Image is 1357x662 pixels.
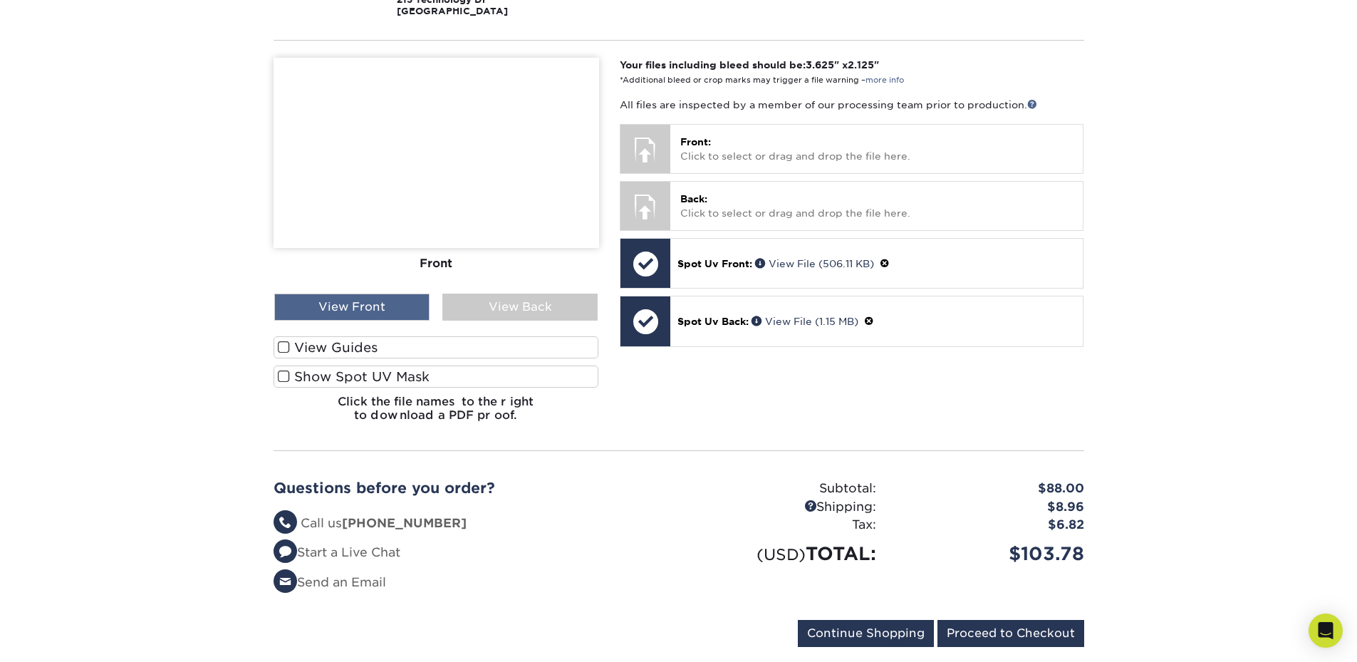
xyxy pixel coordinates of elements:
[274,480,668,497] h2: Questions before you order?
[752,316,858,327] a: View File (1.15 MB)
[274,514,668,533] li: Call us
[274,294,430,321] div: View Front
[620,98,1083,112] p: All files are inspected by a member of our processing team prior to production.
[342,516,467,530] strong: [PHONE_NUMBER]
[677,258,752,269] span: Spot Uv Front:
[274,395,599,433] h6: Click the file names to the right to download a PDF proof.
[887,480,1095,498] div: $88.00
[680,193,707,205] span: Back:
[848,59,874,71] span: 2.125
[4,619,121,657] iframe: Google Customer Reviews
[679,480,887,498] div: Subtotal:
[274,575,386,589] a: Send an Email
[274,366,599,388] label: Show Spot UV Mask
[620,59,879,71] strong: Your files including bleed should be: " x "
[680,192,1073,221] p: Click to select or drag and drop the file here.
[679,516,887,534] div: Tax:
[887,540,1095,567] div: $103.78
[620,76,904,85] small: *Additional bleed or crop marks may trigger a file warning –
[274,336,599,358] label: View Guides
[442,294,598,321] div: View Back
[887,498,1095,517] div: $8.96
[757,545,806,564] small: (USD)
[680,135,1073,164] p: Click to select or drag and drop the file here.
[680,136,711,148] span: Front:
[865,76,904,85] a: more info
[798,620,934,647] input: Continue Shopping
[274,545,400,559] a: Start a Live Chat
[937,620,1084,647] input: Proceed to Checkout
[677,316,749,327] span: Spot Uv Back:
[755,258,874,269] a: View File (506.11 KB)
[679,540,887,567] div: TOTAL:
[887,516,1095,534] div: $6.82
[806,59,834,71] span: 3.625
[679,498,887,517] div: Shipping:
[1309,614,1343,648] div: Open Intercom Messenger
[274,248,599,279] div: Front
